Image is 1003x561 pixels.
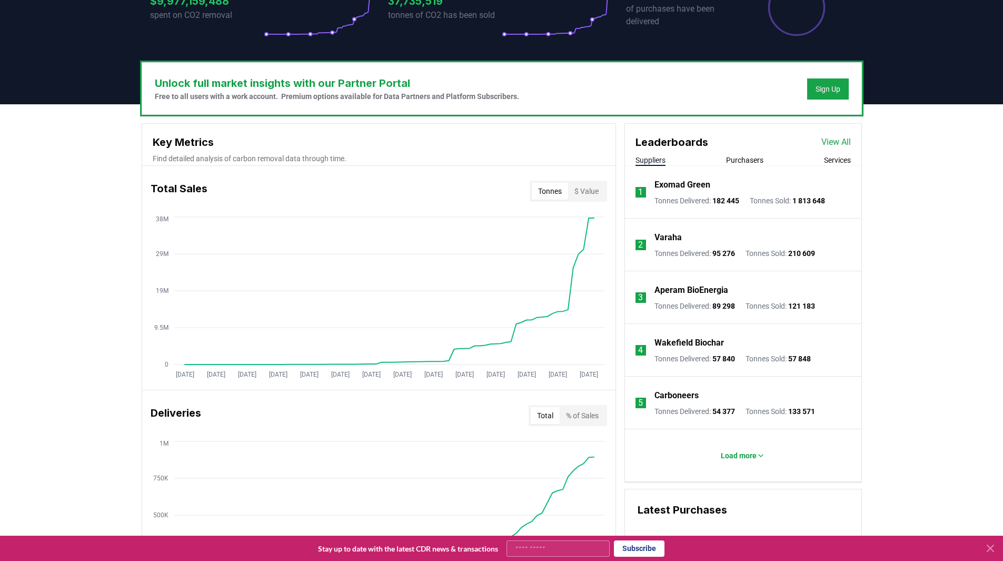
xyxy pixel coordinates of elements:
p: Tonnes Sold : [746,353,811,364]
a: Wakefield Biochar [654,337,724,349]
tspan: 0 [165,361,168,368]
p: Tonnes Delivered : [654,406,735,417]
span: 210 609 [788,249,815,258]
a: View All [821,136,851,149]
button: $ Value [568,183,605,200]
h3: Unlock full market insights with our Partner Portal [155,75,519,91]
button: Total [531,407,560,424]
p: Tonnes Delivered : [654,301,735,311]
p: Tonnes Sold : [746,406,815,417]
tspan: 500K [153,511,168,519]
button: Sign Up [807,78,849,100]
button: Suppliers [635,155,666,165]
p: 4 [638,344,643,357]
span: 95 276 [712,249,735,258]
h3: Deliveries [151,405,201,426]
tspan: [DATE] [455,371,473,378]
button: % of Sales [560,407,605,424]
tspan: 38M [156,215,168,223]
p: Tonnes Sold : [746,248,815,259]
p: of purchases have been delivered [626,3,740,28]
h3: Total Sales [151,181,207,202]
span: 57 848 [788,355,811,363]
a: Varaha [654,231,682,244]
tspan: [DATE] [393,371,411,378]
a: Sign Up [816,84,840,94]
h3: Key Metrics [153,134,605,150]
tspan: [DATE] [362,371,380,378]
p: spent on CO2 removal [150,9,264,22]
tspan: 19M [156,287,168,294]
span: 89 298 [712,302,735,310]
tspan: 9.5M [154,324,168,331]
a: Aperam BioEnergia [654,284,728,297]
span: 121 183 [788,302,815,310]
p: 2 [638,239,643,251]
tspan: [DATE] [269,371,287,378]
p: tonnes of CO2 has been sold [388,9,502,22]
p: 3 [638,291,643,304]
p: Tonnes Sold : [746,301,815,311]
tspan: [DATE] [237,371,256,378]
tspan: [DATE] [548,371,567,378]
span: 54 377 [712,407,735,416]
h3: Latest Purchases [638,502,849,518]
tspan: [DATE] [300,371,318,378]
p: Tonnes Sold : [750,195,825,206]
p: Load more [721,450,757,461]
a: Exomad Green [654,179,710,191]
tspan: [DATE] [175,371,194,378]
p: Free to all users with a work account. Premium options available for Data Partners and Platform S... [155,91,519,102]
tspan: [DATE] [206,371,225,378]
button: Services [824,155,851,165]
tspan: [DATE] [331,371,349,378]
p: 5 [638,397,643,409]
p: Tonnes Delivered : [654,248,735,259]
tspan: [DATE] [517,371,535,378]
span: 182 445 [712,196,739,205]
p: 1 [638,186,643,199]
span: 57 840 [712,355,735,363]
tspan: 750K [153,475,168,482]
p: Tonnes Delivered : [654,195,739,206]
p: Find detailed analysis of carbon removal data through time. [153,153,605,164]
span: 1 813 648 [792,196,825,205]
tspan: 1M [160,440,168,447]
button: Purchasers [726,155,763,165]
tspan: [DATE] [486,371,504,378]
tspan: [DATE] [424,371,442,378]
tspan: 29M [156,250,168,258]
button: Load more [712,445,773,466]
button: Tonnes [532,183,568,200]
a: Carboneers [654,389,699,402]
tspan: [DATE] [579,371,598,378]
p: Tonnes Delivered : [654,353,735,364]
span: 133 571 [788,407,815,416]
h3: Leaderboards [635,134,708,150]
